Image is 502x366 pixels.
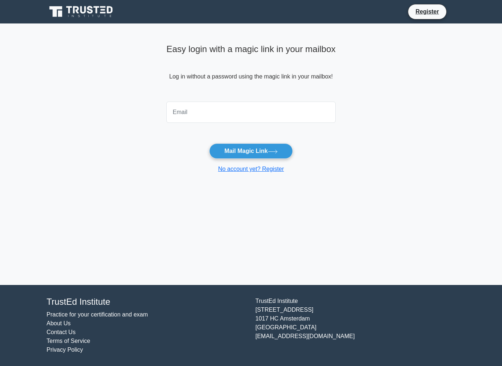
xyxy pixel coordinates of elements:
h4: Easy login with a magic link in your mailbox [166,44,336,55]
a: Register [411,7,443,16]
input: Email [166,102,336,123]
div: TrustEd Institute [STREET_ADDRESS] 1017 HC Amsterdam [GEOGRAPHIC_DATA] [EMAIL_ADDRESS][DOMAIN_NAME] [251,297,460,354]
button: Mail Magic Link [209,143,292,159]
a: Terms of Service [47,338,90,344]
a: No account yet? Register [218,166,284,172]
a: Practice for your certification and exam [47,311,148,318]
a: Contact Us [47,329,75,335]
div: Log in without a password using the magic link in your mailbox! [166,41,336,99]
h4: TrustEd Institute [47,297,247,307]
a: Privacy Policy [47,347,83,353]
a: About Us [47,320,71,326]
